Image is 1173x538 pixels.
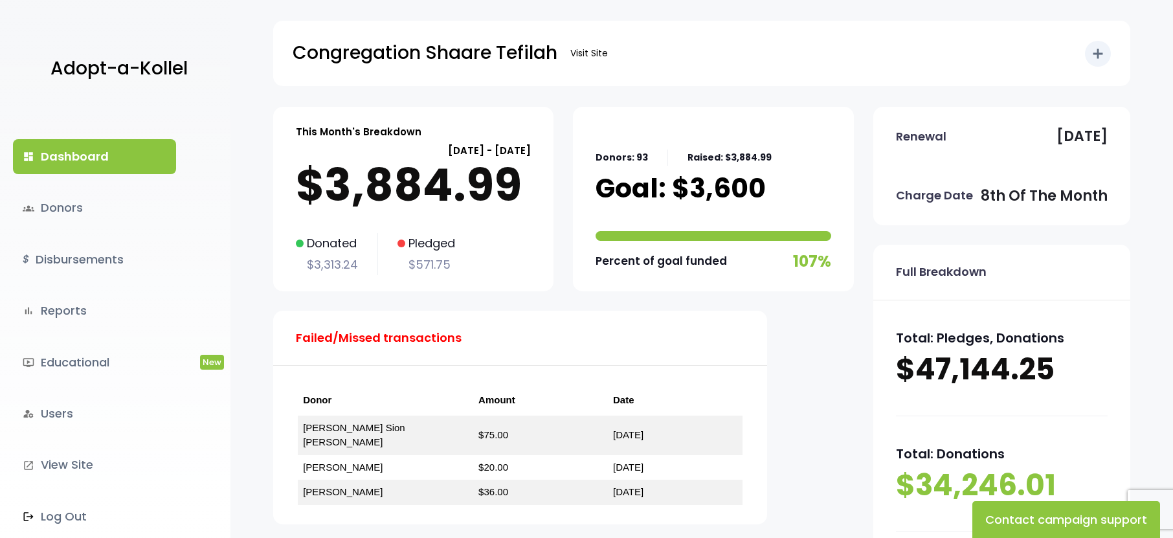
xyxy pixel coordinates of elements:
[296,123,421,140] p: This Month's Breakdown
[23,460,34,471] i: launch
[596,150,648,166] p: Donors: 93
[596,172,766,205] p: Goal: $3,600
[896,350,1108,390] p: $47,144.25
[13,396,176,431] a: manage_accountsUsers
[293,37,557,69] p: Congregation Shaare Tefilah
[13,345,176,380] a: ondemand_videoEducationalNew
[1090,46,1106,62] i: add
[13,499,176,534] a: Log Out
[23,357,34,368] i: ondemand_video
[613,486,643,497] a: [DATE]
[13,447,176,482] a: launchView Site
[596,251,727,271] p: Percent of goal funded
[298,385,473,416] th: Donor
[13,190,176,225] a: groupsDonors
[896,185,973,206] p: Charge Date
[303,422,405,448] a: [PERSON_NAME] Sion [PERSON_NAME]
[13,139,176,174] a: dashboardDashboard
[613,429,643,440] a: [DATE]
[44,38,188,100] a: Adopt-a-Kollel
[972,501,1160,538] button: Contact campaign support
[50,52,188,85] p: Adopt-a-Kollel
[896,442,1108,465] p: Total: Donations
[296,233,358,254] p: Donated
[13,242,176,277] a: $Disbursements
[1056,124,1108,150] p: [DATE]
[303,486,383,497] a: [PERSON_NAME]
[296,254,358,275] p: $3,313.24
[23,151,34,163] i: dashboard
[687,150,772,166] p: Raised: $3,884.99
[896,326,1108,350] p: Total: Pledges, Donations
[793,247,831,275] p: 107%
[896,262,987,282] p: Full Breakdown
[397,254,455,275] p: $571.75
[473,385,608,416] th: Amount
[296,159,531,211] p: $3,884.99
[296,142,531,159] p: [DATE] - [DATE]
[613,462,643,473] a: [DATE]
[303,462,383,473] a: [PERSON_NAME]
[23,251,29,269] i: $
[23,408,34,420] i: manage_accounts
[478,462,508,473] a: $20.00
[478,486,508,497] a: $36.00
[200,355,224,370] span: New
[296,328,462,348] p: Failed/Missed transactions
[608,385,743,416] th: Date
[23,203,34,214] span: groups
[13,293,176,328] a: bar_chartReports
[896,126,946,147] p: Renewal
[564,41,614,66] a: Visit Site
[896,465,1108,506] p: $34,246.01
[478,429,508,440] a: $75.00
[397,233,455,254] p: Pledged
[1085,41,1111,67] button: add
[23,305,34,317] i: bar_chart
[981,183,1108,209] p: 8th of the month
